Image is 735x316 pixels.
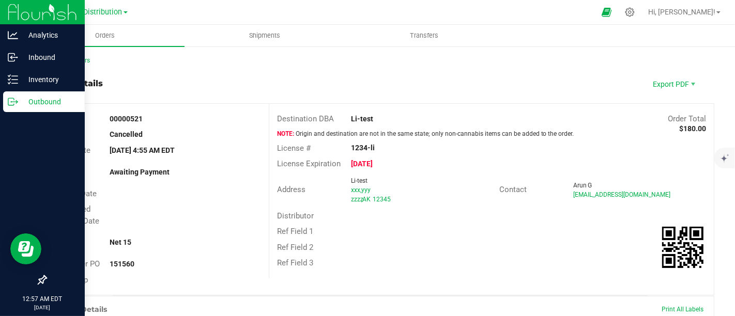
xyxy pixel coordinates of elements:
[351,115,373,123] strong: Li-test
[235,31,294,40] span: Shipments
[8,97,18,107] inline-svg: Outbound
[81,31,129,40] span: Orders
[110,146,175,154] strong: [DATE] 4:55 AM EDT
[373,196,391,203] span: 12345
[396,31,452,40] span: Transfers
[277,159,341,168] span: License Expiration
[679,124,706,133] strong: $180.00
[277,144,311,153] span: License #
[362,196,371,203] span: AK
[344,25,504,46] a: Transfers
[662,227,703,268] qrcode: 00000521
[668,114,706,123] span: Order Total
[623,7,636,17] div: Manage settings
[8,52,18,62] inline-svg: Inbound
[662,306,703,313] span: Print All Labels
[361,196,362,203] span: ,
[351,144,375,152] strong: 1234-li
[573,182,587,189] span: Arun
[277,211,314,220] span: Distributor
[351,160,373,168] strong: [DATE]
[662,227,703,268] img: Scan me!
[573,191,670,198] span: [EMAIL_ADDRESS][DOMAIN_NAME]
[18,73,80,86] p: Inventory
[18,51,80,64] p: Inbound
[351,186,371,194] span: xxx,yyy
[185,25,344,46] a: Shipments
[110,238,131,246] strong: Net 15
[277,227,313,236] span: Ref Field 1
[277,130,574,137] span: Origin and destination are not in the same state; only non-cannabis items can be added to the order.
[277,185,305,194] span: Address
[277,258,313,267] span: Ref Field 3
[110,130,143,138] strong: Cancelled
[588,182,592,189] span: G
[351,177,367,184] span: Li-test
[8,74,18,85] inline-svg: Inventory
[18,29,80,41] p: Analytics
[18,96,80,108] p: Outbound
[5,304,80,311] p: [DATE]
[25,25,185,46] a: Orders
[84,8,122,17] span: Distribution
[595,2,618,22] span: Open Ecommerce Menu
[351,196,363,203] span: zzzz
[10,233,41,264] iframe: Resource center
[8,30,18,40] inline-svg: Analytics
[642,74,704,93] li: Export PDF
[648,8,715,16] span: Hi, [PERSON_NAME]!
[277,243,313,252] span: Ref Field 2
[110,168,170,176] strong: Awaiting Payment
[110,115,143,123] strong: 00000521
[499,185,527,194] span: Contact
[5,294,80,304] p: 12:57 AM EDT
[110,260,134,268] strong: 151560
[277,114,334,123] span: Destination DBA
